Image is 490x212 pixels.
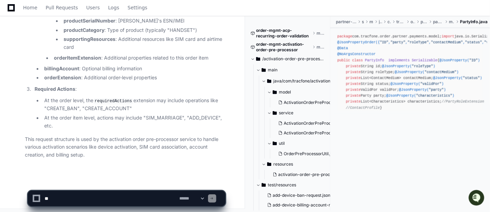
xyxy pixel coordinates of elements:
[390,82,444,86] span: @JsonProperty( )
[279,110,293,116] span: service
[270,170,338,179] button: activation-order-pre-processor-schema.json
[317,30,325,36] span: master
[365,59,384,63] span: PartyInfo
[25,136,225,159] p: This request structure is used by the activation order pre-processor service to handle various ac...
[108,6,119,10] span: Logs
[49,72,84,78] a: Powered byPylon
[469,59,478,63] span: "ID"
[273,88,277,96] svg: Directory
[465,41,482,45] span: "status"
[388,19,391,25] span: com
[440,59,480,63] span: @JsonProperty( )
[433,76,482,80] span: @JsonProperty( )
[273,139,277,148] svg: Directory
[336,19,357,25] span: partner-payments
[267,77,271,85] svg: Directory
[411,19,415,25] span: order
[425,70,456,74] span: "contactMedium"
[64,36,115,42] strong: supportingResources
[284,130,375,136] span: ActivationOrderPreProcessorServiceImpl.java
[388,59,410,63] span: implements
[23,52,113,59] div: Start new chat
[468,189,487,208] iframe: Open customer support
[262,56,325,62] span: /activation-order-pre-processor/src
[62,27,225,35] li: : Type of product (typically "HANDSET")
[44,66,79,72] strong: billingAccount
[267,138,342,149] button: util
[35,86,75,92] strong: Required Actions
[380,41,388,45] span: "ID"
[429,88,444,92] span: "party"
[386,94,454,98] span: @JsonProperty( )
[7,52,19,64] img: 1756235613930-3d25f9e4-fa56-45dd-b3ad-e072dfbd1548
[275,128,343,138] button: ActivationOrderPreProcessorServiceImpl.java
[352,59,363,63] span: class
[44,75,81,81] strong: orderExtension
[275,98,343,107] button: ActivationOrderPreProcessorRequest.java
[421,19,427,25] span: partner
[420,82,442,86] span: "validFor"
[279,141,285,146] span: util
[284,151,338,157] span: OrderPreProcessorUtil.java
[337,35,352,39] span: package
[256,64,331,76] button: main
[337,52,376,56] span: @NoArgsConstructor
[86,6,100,10] span: Users
[42,65,225,73] li: : Optional billing information
[346,106,380,110] span: //ContactProfile
[362,19,364,25] span: src
[256,28,311,39] span: order-mgmt-acp-recurring-order-validation
[267,160,271,168] svg: Directory
[395,70,459,74] span: @JsonProperty( )
[62,36,225,52] li: : Additional resources like SIM card and airtime card
[268,67,277,73] span: main
[35,86,225,94] p: :
[284,100,367,105] span: ActivationOrderPreProcessorRequest.java
[279,89,291,95] span: model
[433,19,444,25] span: payments
[275,118,343,128] button: ActivationOrderPreProcessorService.java
[273,78,336,84] span: java/com/tracfone/activation/order/pre/processor
[346,88,361,92] span: private
[23,6,37,10] span: Home
[463,76,480,80] span: "status"
[52,7,225,52] li: : Details about the device being activated
[52,54,225,62] li: : Additional properties related to this order item
[412,59,437,63] span: Serializable
[256,42,311,53] span: order-mgmt-activation-order-pre-processor
[273,161,293,167] span: resources
[93,98,133,105] code: requiredActions
[42,114,225,130] li: At the order item level, actions may include "SIM_MARRIAGE", "ADD_DEVICE", etc.
[64,18,115,24] strong: productSerialNumber
[382,64,435,69] span: @JsonProperty( )
[460,19,488,25] span: PartyInfo.java
[442,100,484,104] span: //PartyRoleExtension
[278,172,367,177] span: activation-order-pre-processor-schema.json
[267,107,342,118] button: service
[251,53,325,64] button: /activation-order-pre-processor/src
[317,44,325,50] span: master
[346,76,361,80] span: private
[117,54,126,62] button: Start new chat
[42,74,225,82] li: : Additional order-level properties
[256,55,260,63] svg: Directory
[262,159,336,170] button: resources
[262,76,336,87] button: java/com/tracfone/activation/order/pre/processor
[369,19,373,25] span: main
[442,35,454,39] span: import
[42,97,225,113] li: At the order level, the extension may include operations like "CREATE_BAN", "CREATE_ACCOUNT"
[262,66,266,74] svg: Directory
[390,41,405,45] span: "party"
[273,109,277,117] svg: Directory
[275,149,338,159] button: OrderPreProcessorUtil.java
[69,73,84,78] span: Pylon
[62,17,225,25] li: : [PERSON_NAME]'s ESN/IMEI
[337,34,483,111] div: com.tracfone.order.partner.payments.model; java.io.Serializable; java.util.List; com.fasterxml.[P...
[449,19,454,25] span: model
[346,70,361,74] span: private
[379,19,382,25] span: java
[346,64,361,69] span: private
[399,88,446,92] span: @JsonProperty( )
[337,59,350,63] span: public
